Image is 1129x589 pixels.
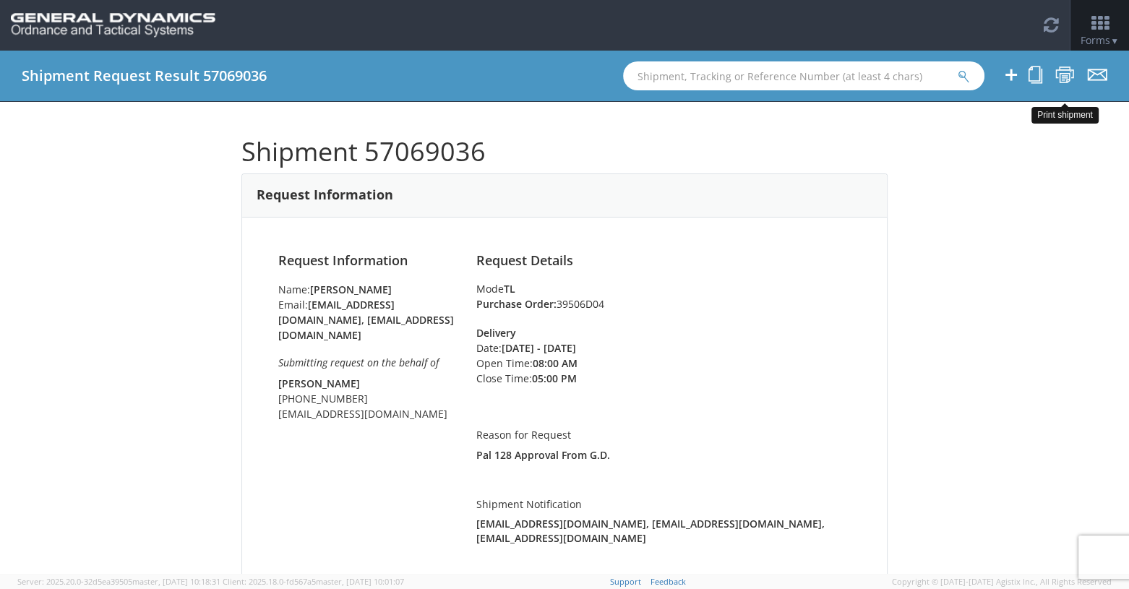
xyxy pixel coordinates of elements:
[476,448,610,462] strong: Pal 128 Approval From G.D.
[278,357,455,368] h6: Submitting request on the behalf of
[22,68,267,84] h4: Shipment Request Result 57069036
[476,429,851,440] h5: Reason for Request
[278,254,455,268] h4: Request Information
[651,576,686,587] a: Feedback
[532,371,577,385] strong: 05:00 PM
[1081,33,1119,47] span: Forms
[132,576,220,587] span: master, [DATE] 10:18:31
[502,341,534,355] strong: [DATE]
[476,517,825,545] strong: [EMAIL_ADDRESS][DOMAIN_NAME], [EMAIL_ADDRESS][DOMAIN_NAME], [EMAIL_ADDRESS][DOMAIN_NAME]
[476,499,851,510] h5: Shipment Notification
[476,340,622,356] li: Date:
[892,576,1112,588] span: Copyright © [DATE]-[DATE] Agistix Inc., All Rights Reserved
[278,297,455,343] li: Email:
[476,254,851,268] h4: Request Details
[278,298,454,342] strong: [EMAIL_ADDRESS][DOMAIN_NAME], [EMAIL_ADDRESS][DOMAIN_NAME]
[476,326,516,340] strong: Delivery
[476,371,622,386] li: Close Time:
[278,391,455,406] li: [PHONE_NUMBER]
[257,188,393,202] h3: Request Information
[17,576,220,587] span: Server: 2025.20.0-32d5ea39505
[476,356,622,371] li: Open Time:
[278,377,360,390] strong: [PERSON_NAME]
[223,576,404,587] span: Client: 2025.18.0-fd567a5
[316,576,404,587] span: master, [DATE] 10:01:07
[476,297,557,311] strong: Purchase Order:
[623,61,984,90] input: Shipment, Tracking or Reference Number (at least 4 chars)
[537,341,576,355] strong: - [DATE]
[11,13,215,38] img: gd-ots-0c3321f2eb4c994f95cb.png
[476,296,851,311] li: 39506D04
[241,137,888,166] h1: Shipment 57069036
[1110,35,1119,47] span: ▼
[310,283,392,296] strong: [PERSON_NAME]
[476,282,851,296] div: Mode
[610,576,641,587] a: Support
[278,282,455,297] li: Name:
[504,282,515,296] strong: TL
[1031,107,1099,124] div: Print shipment
[278,406,455,421] li: [EMAIL_ADDRESS][DOMAIN_NAME]
[533,356,578,370] strong: 08:00 AM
